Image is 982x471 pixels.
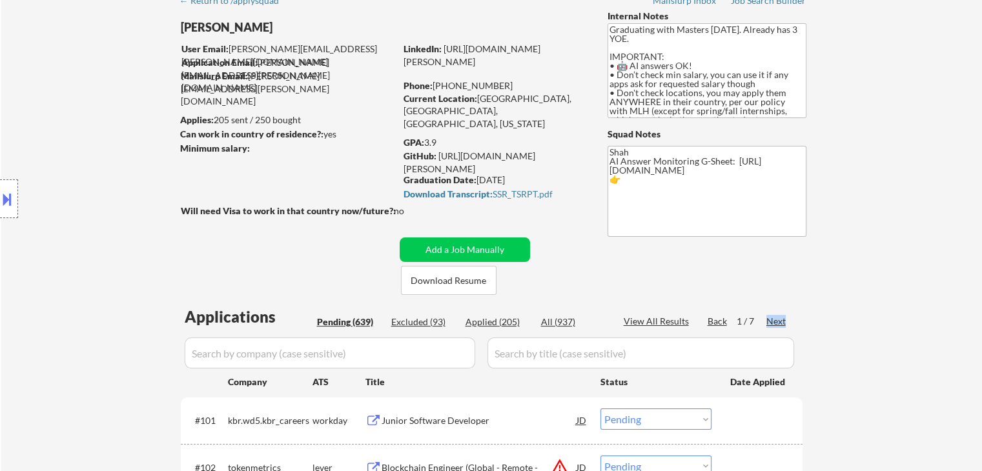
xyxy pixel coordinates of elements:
[404,189,583,202] a: Download Transcript:SSR_TSRPT.pdf
[181,56,395,94] div: [PERSON_NAME][EMAIL_ADDRESS][PERSON_NAME][DOMAIN_NAME]
[624,315,693,328] div: View All Results
[391,316,456,328] div: Excluded (93)
[181,57,258,68] strong: Application Email:
[404,43,442,54] strong: LinkedIn:
[185,309,312,325] div: Applications
[575,408,588,432] div: JD
[404,174,476,185] strong: Graduation Date:
[228,376,312,388] div: Company
[737,315,766,328] div: 1 / 7
[312,414,365,427] div: workday
[404,92,586,130] div: [GEOGRAPHIC_DATA], [GEOGRAPHIC_DATA], [GEOGRAPHIC_DATA], [US_STATE]
[401,266,496,295] button: Download Resume
[181,19,446,35] div: [PERSON_NAME]
[730,376,787,388] div: Date Applied
[404,150,535,174] a: [URL][DOMAIN_NAME][PERSON_NAME]
[180,128,323,139] strong: Can work in country of residence?:
[180,128,391,141] div: yes
[317,316,382,328] div: Pending (639)
[766,315,787,328] div: Next
[404,43,540,67] a: [URL][DOMAIN_NAME][PERSON_NAME]
[195,414,218,427] div: #101
[465,316,530,328] div: Applied (205)
[404,79,586,92] div: [PHONE_NUMBER]
[365,376,588,388] div: Title
[312,376,365,388] div: ATS
[394,205,431,217] div: no
[404,137,424,148] strong: GPA:
[404,174,586,186] div: [DATE]
[228,414,312,427] div: kbr.wd5.kbr_careers
[180,114,395,126] div: 205 sent / 250 bought
[181,205,396,216] strong: Will need Visa to work in that country now/future?:
[404,93,477,104] strong: Current Location:
[404,136,588,149] div: 3.9
[185,337,475,368] input: Search by company (case sensitive)
[404,190,583,199] div: SSR_TSRPT.pdf
[382,414,577,427] div: Junior Software Developer
[600,370,711,393] div: Status
[404,150,436,161] strong: GitHub:
[181,70,395,108] div: [PERSON_NAME][EMAIL_ADDRESS][PERSON_NAME][DOMAIN_NAME]
[708,315,728,328] div: Back
[400,237,530,262] button: Add a Job Manually
[608,10,806,23] div: Internal Notes
[541,316,606,328] div: All (937)
[404,80,433,91] strong: Phone:
[181,43,229,54] strong: User Email:
[181,70,248,81] strong: Mailslurp Email:
[608,128,806,141] div: Squad Notes
[404,188,493,199] strong: Download Transcript:
[181,43,395,68] div: [PERSON_NAME][EMAIL_ADDRESS][PERSON_NAME][DOMAIN_NAME]
[487,337,794,368] input: Search by title (case sensitive)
